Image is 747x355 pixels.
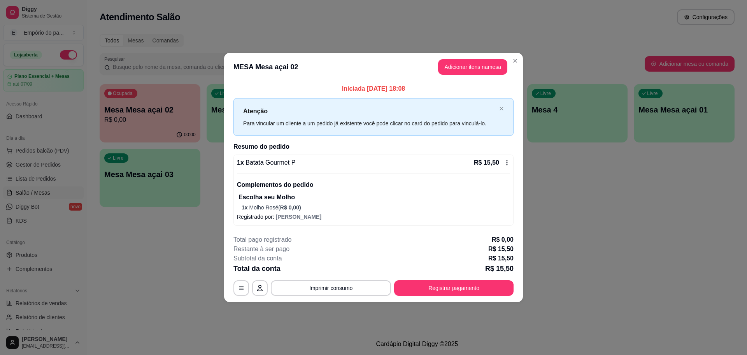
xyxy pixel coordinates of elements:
[233,235,291,244] p: Total pago registrado
[509,54,521,67] button: Close
[237,213,510,221] p: Registrado por:
[242,204,249,211] span: 1 x
[233,84,514,93] p: Iniciada [DATE] 18:08
[233,244,289,254] p: Restante à ser pago
[485,263,514,274] p: R$ 15,50
[237,180,510,190] p: Complementos do pedido
[474,158,499,167] p: R$ 15,50
[280,204,301,211] span: R$ 0,00 )
[492,235,514,244] p: R$ 0,00
[499,106,504,111] button: close
[224,53,523,81] header: MESA Mesa açai 02
[242,204,510,211] p: Molho Rosé (
[394,280,514,296] button: Registrar pagamento
[488,254,514,263] p: R$ 15,50
[233,142,514,151] h2: Resumo do pedido
[488,244,514,254] p: R$ 15,50
[243,106,496,116] p: Atenção
[233,263,281,274] p: Total da conta
[438,59,507,75] button: Adicionar itens namesa
[233,254,282,263] p: Subtotal da conta
[237,158,295,167] p: 1 x
[243,119,496,128] div: Para vincular um cliente a um pedido já existente você pode clicar no card do pedido para vinculá...
[238,193,510,202] p: Escolha seu Molho
[271,280,391,296] button: Imprimir consumo
[276,214,321,220] span: [PERSON_NAME]
[244,159,296,166] span: Batata Gourmet P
